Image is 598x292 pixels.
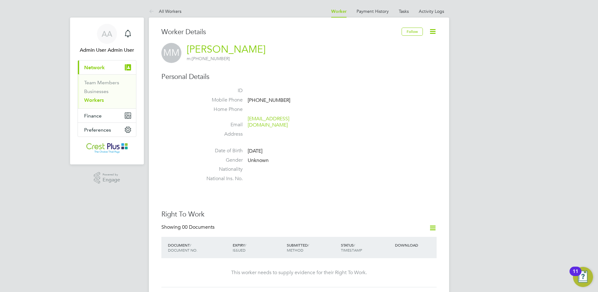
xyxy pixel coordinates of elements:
[339,239,393,256] div: STATUS
[233,248,246,253] span: ISSUED
[78,109,136,123] button: Finance
[199,175,243,182] label: National Ins. No.
[84,97,104,103] a: Workers
[102,30,112,38] span: AA
[287,248,303,253] span: METHOD
[84,80,119,86] a: Team Members
[168,248,197,253] span: DOCUMENT NO.
[187,56,192,61] span: m:
[419,8,444,14] a: Activity Logs
[357,8,389,14] a: Payment History
[86,143,128,153] img: crestplusoperations-logo-retina.png
[245,242,246,248] span: /
[161,43,181,63] span: MM
[393,239,437,251] div: DOWNLOAD
[354,242,355,248] span: /
[103,177,120,183] span: Engage
[103,172,120,177] span: Powered by
[94,172,120,184] a: Powered byEngage
[399,8,409,14] a: Tasks
[341,248,362,253] span: TIMESTAMP
[231,239,285,256] div: EXPIRY
[182,224,215,230] span: 00 Documents
[78,60,136,74] button: Network
[573,267,593,287] button: Open Resource Center, 11 new notifications
[199,87,243,94] label: ID
[248,97,290,103] span: [PHONE_NUMBER]
[199,122,243,128] label: Email
[161,72,437,81] h3: Personal Details
[78,143,136,153] a: Go to home page
[331,9,347,14] a: Worker
[70,18,144,164] nav: Main navigation
[78,46,136,54] span: Admin User Admin User
[187,43,266,55] a: [PERSON_NAME]
[285,239,339,256] div: SUBMITTED
[84,65,105,70] span: Network
[84,113,102,119] span: Finance
[199,148,243,154] label: Date of Birth
[199,166,243,173] label: Nationality
[199,97,243,103] label: Mobile Phone
[187,56,230,61] span: [PHONE_NUMBER]
[161,224,216,231] div: Showing
[199,131,243,138] label: Address
[248,116,289,128] a: [EMAIL_ADDRESS][DOMAIN_NAME]
[199,106,243,113] label: Home Phone
[308,242,309,248] span: /
[573,271,578,279] div: 11
[168,269,430,276] div: This worker needs to supply evidence for their Right To Work.
[149,8,181,14] a: All Workers
[78,74,136,108] div: Network
[161,28,402,37] h3: Worker Details
[248,157,269,164] span: Unknown
[248,148,262,154] span: [DATE]
[190,242,191,248] span: /
[166,239,231,256] div: DOCUMENT
[84,88,109,94] a: Businesses
[161,210,437,219] h3: Right To Work
[402,28,423,36] button: Follow
[84,127,111,133] span: Preferences
[78,123,136,137] button: Preferences
[78,24,136,54] a: AAAdmin User Admin User
[199,157,243,164] label: Gender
